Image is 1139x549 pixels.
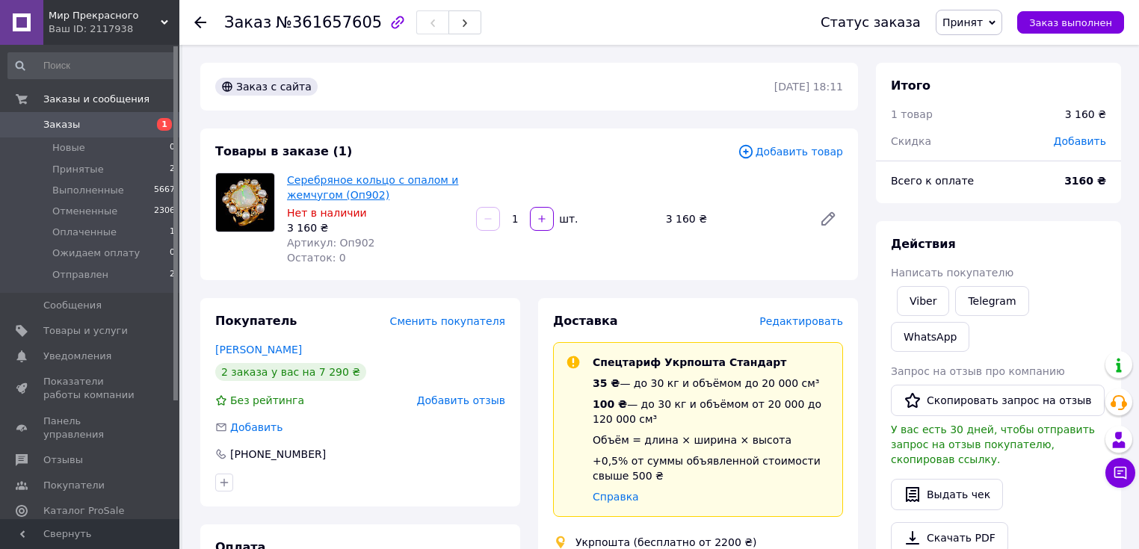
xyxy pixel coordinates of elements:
span: Оплаченные [52,226,117,239]
a: Редактировать [813,204,843,234]
span: Написать покупателю [891,267,1013,279]
span: Добавить отзыв [417,394,505,406]
span: У вас есть 30 дней, чтобы отправить запрос на отзыв покупателю, скопировав ссылку. [891,424,1095,465]
div: Вернуться назад [194,15,206,30]
span: Сменить покупателя [390,315,505,327]
span: Остаток: 0 [287,252,346,264]
span: Итого [891,78,930,93]
span: Спецтариф Укрпошта Стандарт [593,356,786,368]
span: Заказы и сообщения [43,93,149,106]
a: Viber [897,286,949,316]
span: Принят [942,16,983,28]
button: Скопировать запрос на отзыв [891,385,1105,416]
span: Запрос на отзыв про компанию [891,365,1065,377]
div: 3 160 ₴ [1065,107,1106,122]
div: [PHONE_NUMBER] [229,447,327,462]
span: Всего к оплате [891,175,974,187]
span: Показатели работы компании [43,375,138,402]
span: Действия [891,237,956,251]
div: 3 160 ₴ [660,208,807,229]
div: — до 30 кг и объёмом от 20 000 до 120 000 см³ [593,397,830,427]
span: 1 товар [891,108,933,120]
span: Панель управления [43,415,138,441]
b: 3160 ₴ [1064,175,1106,187]
span: Покупатель [215,314,297,328]
span: Мир Прекрасного [49,9,161,22]
button: Заказ выполнен [1017,11,1124,34]
div: Объём = длина × ширина × высота [593,432,830,447]
span: Новые [52,141,85,155]
span: Редактировать [759,315,843,327]
div: 2 заказа у вас на 7 290 ₴ [215,363,366,381]
span: 5667 [154,184,175,197]
span: Доставка [553,314,618,328]
a: Telegram [955,286,1028,316]
a: WhatsApp [891,322,969,352]
div: 3 160 ₴ [287,220,464,235]
span: Заказ [224,13,271,31]
span: Без рейтинга [230,394,304,406]
img: Серебряное кольцо с опалом и жемчугом (Оп902) [216,173,274,232]
span: Каталог ProSale [43,504,124,518]
span: Артикул: Оп902 [287,237,374,249]
span: 1 [170,226,175,239]
span: Ожидаем оплату [52,246,140,260]
span: Уведомления [43,350,111,363]
span: 2306 [154,205,175,218]
span: №361657605 [276,13,382,31]
span: Товары и услуги [43,324,128,338]
span: 0 [170,141,175,155]
span: 100 ₴ [593,398,627,410]
span: Товары в заказе (1) [215,144,352,158]
span: 2 [170,163,175,176]
span: Добавить [230,421,283,433]
span: Покупатели [43,479,105,492]
span: Добавить [1054,135,1106,147]
span: Выполненные [52,184,124,197]
span: Отмененные [52,205,117,218]
button: Чат с покупателем [1105,458,1135,488]
button: Выдать чек [891,479,1003,510]
span: 2 [170,268,175,282]
div: +0,5% от суммы объявленной стоимости свыше 500 ₴ [593,453,830,483]
div: Ваш ID: 2117938 [49,22,179,36]
span: Заказ выполнен [1029,17,1112,28]
a: Серебряное кольцо с опалом и жемчугом (Оп902) [287,174,458,201]
span: Заказы [43,118,80,131]
span: Отправлен [52,268,108,282]
time: [DATE] 18:11 [774,81,843,93]
span: Сообщения [43,299,102,312]
span: 1 [157,118,172,131]
a: Справка [593,491,639,503]
input: Поиск [7,52,176,79]
span: 0 [170,246,175,260]
span: Скидка [891,135,931,147]
span: Отзывы [43,453,83,467]
div: Заказ с сайта [215,78,318,96]
div: Статус заказа [821,15,921,30]
span: Принятые [52,163,104,176]
div: шт. [555,211,579,226]
span: Добавить товар [738,143,843,160]
div: — до 30 кг и объёмом до 20 000 см³ [593,376,830,391]
span: 35 ₴ [593,377,620,389]
span: Нет в наличии [287,207,367,219]
a: [PERSON_NAME] [215,344,302,356]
